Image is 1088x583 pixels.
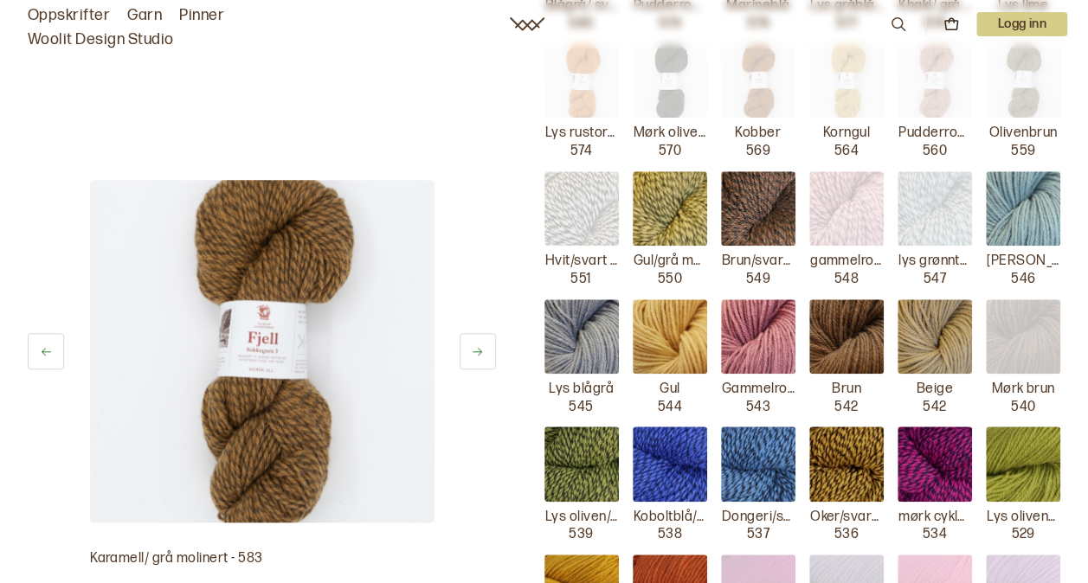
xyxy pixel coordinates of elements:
p: 534 [923,526,947,544]
p: Oker/svart molinert [810,509,883,527]
p: [PERSON_NAME] [987,253,1059,271]
img: Pudderrosa [898,43,972,118]
p: 560 [923,143,947,161]
img: Brun/svart molinert [721,171,795,246]
img: Lys oliven/svart molinert [544,426,619,501]
img: Lys grønnturkis [986,171,1060,246]
p: Mørk brun [991,381,1054,399]
img: Korngul [809,43,884,118]
p: Gammelrosa [722,381,795,399]
img: Hvit/svart molinert [544,171,619,246]
p: Karamell/ grå molinert - 583 [90,550,434,568]
p: 538 [657,526,681,544]
p: Koboltblå/svart molinert [634,509,706,527]
img: Mørk olivengrønn [633,43,707,118]
a: Oppskrifter [28,3,110,28]
p: 569 [745,143,769,161]
p: Logg inn [976,12,1067,36]
p: 570 [658,143,680,161]
p: Beige [917,381,953,399]
img: Koboltblå/svart molinert [633,426,707,501]
img: Oker/svart molinert [809,426,884,501]
p: 536 [834,526,859,544]
p: 547 [924,271,946,289]
p: mørk cyklamen/svart molinert [898,509,971,527]
p: Gul/grå molinert [634,253,706,271]
p: 559 [1011,143,1035,161]
a: Pinner [179,3,224,28]
p: Lys rustoransje [545,125,618,143]
p: lys grønnturkis/grå molinert [898,253,971,271]
p: Brun/svart molinert [722,253,795,271]
p: Pudderrosa [898,125,971,143]
img: gammelrosa/grå molinert [809,171,884,246]
img: Beige [898,299,972,374]
img: Bilde av garn [90,180,433,522]
p: 542 [923,399,946,417]
p: Dongeri/svart [722,509,795,527]
p: gammelrosa/grå molinert [810,253,883,271]
a: Woolit Design Studio [28,28,174,52]
p: 542 [834,399,858,417]
a: Woolit [510,17,544,31]
p: 540 [1011,399,1035,417]
p: Lys oliven/svart molinert [545,509,618,527]
img: Lys rustoransje [544,43,619,118]
p: Olivenbrun [989,125,1058,143]
p: 537 [746,526,769,544]
button: User dropdown [976,12,1067,36]
img: Gul/grå molinert [633,171,707,246]
p: Korngul [823,125,870,143]
p: 551 [570,271,591,289]
img: mørk cyklamen/svart molinert [898,426,972,501]
img: Dongeri/svart [721,426,795,501]
img: Gammelrosa [721,299,795,374]
p: 574 [570,143,592,161]
a: Garn [127,3,162,28]
img: lys grønnturkis/grå molinert [898,171,972,246]
p: 545 [569,399,593,417]
p: 550 [657,271,681,289]
p: Lys olivengrønn [987,509,1059,527]
p: 529 [1011,526,1034,544]
p: Lys blågrå [549,381,614,399]
p: 544 [657,399,681,417]
img: Lys olivengrønn [986,426,1060,501]
p: 539 [569,526,593,544]
img: Olivenbrun [986,43,1060,118]
img: Brun [809,299,884,374]
p: Brun [832,381,861,399]
p: Gul [660,381,679,399]
p: Mørk olivengrønn [634,125,706,143]
p: Hvit/svart molinert [545,253,618,271]
p: 548 [834,271,859,289]
p: 543 [745,399,769,417]
p: 546 [1011,271,1035,289]
p: 564 [834,143,859,161]
img: Lys blågrå [544,299,619,374]
img: Kobber [721,43,795,118]
img: Mørk brun [986,299,1060,374]
p: 549 [745,271,769,289]
img: Bilde av garn [433,180,776,522]
img: Gul [633,299,707,374]
p: Kobber [735,125,781,143]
